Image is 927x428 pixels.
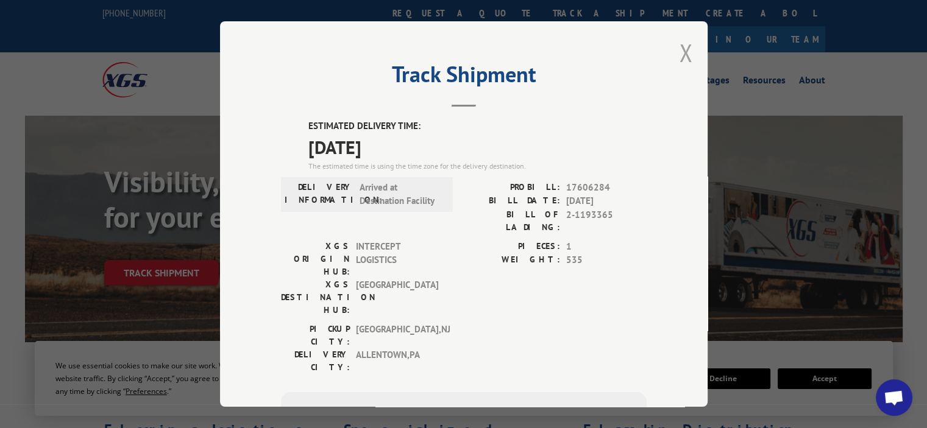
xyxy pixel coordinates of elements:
[566,181,647,195] span: 17606284
[356,240,438,278] span: INTERCEPT LOGISTICS
[281,278,350,317] label: XGS DESTINATION HUB:
[281,323,350,348] label: PICKUP CITY:
[281,348,350,374] label: DELIVERY CITY:
[308,161,647,172] div: The estimated time is using the time zone for the delivery destination.
[566,240,647,254] span: 1
[464,208,560,234] label: BILL OF LADING:
[464,253,560,267] label: WEIGHT:
[285,181,353,208] label: DELIVERY INFORMATION:
[356,323,438,348] span: [GEOGRAPHIC_DATA] , NJ
[281,240,350,278] label: XGS ORIGIN HUB:
[876,379,912,416] div: Open chat
[566,194,647,208] span: [DATE]
[464,240,560,254] label: PIECES:
[356,348,438,374] span: ALLENTOWN , PA
[356,278,438,317] span: [GEOGRAPHIC_DATA]
[679,37,692,69] button: Close modal
[464,194,560,208] label: BILL DATE:
[566,253,647,267] span: 535
[566,208,647,234] span: 2-1193365
[281,66,647,89] h2: Track Shipment
[464,181,560,195] label: PROBILL:
[360,181,442,208] span: Arrived at Destination Facility
[308,119,647,133] label: ESTIMATED DELIVERY TIME:
[308,133,647,161] span: [DATE]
